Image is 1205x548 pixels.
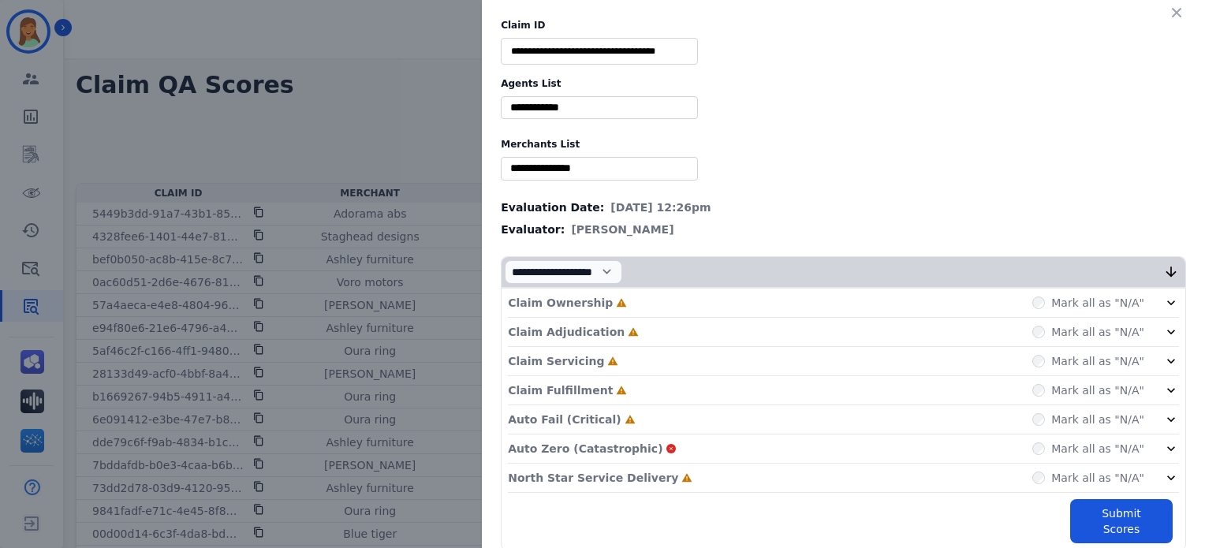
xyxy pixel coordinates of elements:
[1051,412,1144,427] label: Mark all as "N/A"
[610,199,711,215] span: [DATE] 12:26pm
[508,295,613,311] p: Claim Ownership
[501,138,1186,151] label: Merchants List
[1051,295,1144,311] label: Mark all as "N/A"
[505,160,694,177] ul: selected options
[501,77,1186,90] label: Agents List
[505,99,694,116] ul: selected options
[508,412,621,427] p: Auto Fail (Critical)
[1051,441,1144,457] label: Mark all as "N/A"
[1051,470,1144,486] label: Mark all as "N/A"
[508,353,604,369] p: Claim Servicing
[1051,353,1144,369] label: Mark all as "N/A"
[571,222,673,237] span: [PERSON_NAME]
[501,199,1186,215] div: Evaluation Date:
[501,19,1186,32] label: Claim ID
[508,470,678,486] p: North Star Service Delivery
[508,382,613,398] p: Claim Fulfillment
[508,324,625,340] p: Claim Adjudication
[501,222,1186,237] div: Evaluator:
[1070,499,1173,543] button: Submit Scores
[1051,382,1144,398] label: Mark all as "N/A"
[508,441,662,457] p: Auto Zero (Catastrophic)
[1051,324,1144,340] label: Mark all as "N/A"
